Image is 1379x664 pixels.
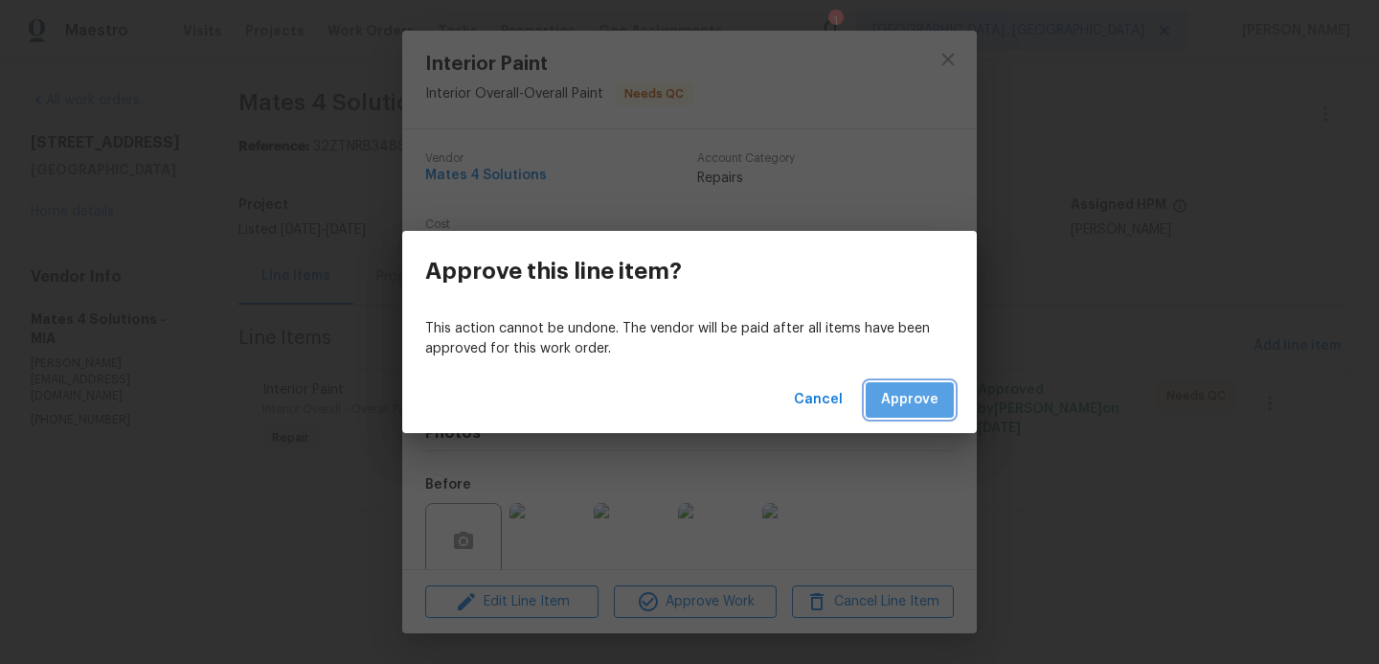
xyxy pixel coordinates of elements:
[794,388,843,412] span: Cancel
[425,319,954,359] p: This action cannot be undone. The vendor will be paid after all items have been approved for this...
[866,382,954,418] button: Approve
[425,258,682,285] h3: Approve this line item?
[786,382,850,418] button: Cancel
[881,388,938,412] span: Approve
